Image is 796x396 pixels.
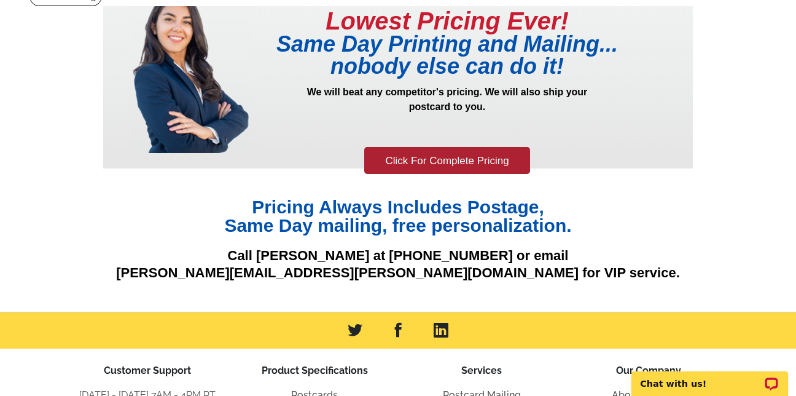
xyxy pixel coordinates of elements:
[262,365,368,376] span: Product Specifications
[103,247,693,282] p: Call [PERSON_NAME] at [PHONE_NUMBER] or email [PERSON_NAME][EMAIL_ADDRESS][PERSON_NAME][DOMAIN_NA...
[104,365,191,376] span: Customer Support
[251,33,644,77] h1: Same Day Printing and Mailing... nobody else can do it!
[251,85,644,145] p: We will beat any competitor's pricing. We will also ship your postcard to you.
[623,357,796,396] iframe: LiveChat chat widget
[364,147,529,175] a: Click For Complete Pricing
[616,365,681,376] span: Our Company
[103,198,693,235] h1: Pricing Always Includes Postage, Same Day mailing, free personalization.
[461,365,502,376] span: Services
[251,9,644,33] h1: Lowest Pricing Ever!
